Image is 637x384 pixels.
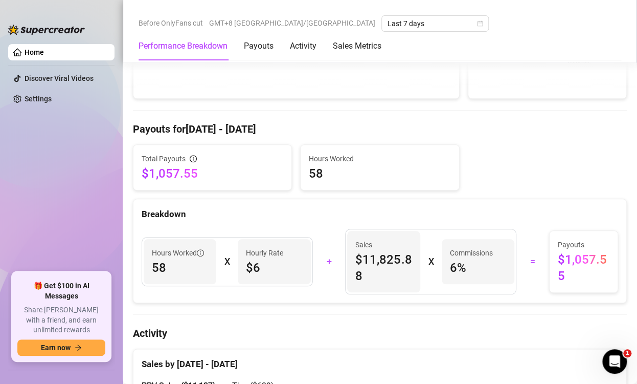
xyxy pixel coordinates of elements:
[355,251,412,284] span: $11,825.88
[133,326,627,340] h4: Activity
[388,16,483,31] span: Last 7 days
[558,239,609,250] span: Payouts
[25,48,44,56] a: Home
[142,349,618,371] div: Sales by [DATE] - [DATE]
[522,253,543,270] div: =
[319,253,339,270] div: +
[355,239,412,250] span: Sales
[139,40,227,52] div: Performance Breakdown
[309,165,450,182] span: 58
[224,253,230,270] div: X
[17,305,105,335] span: Share [PERSON_NAME] with a friend, and earn unlimited rewards
[17,281,105,301] span: 🎁 Get $100 in AI Messages
[246,260,302,276] span: $6
[450,260,506,276] span: 6 %
[190,155,197,162] span: info-circle
[246,247,283,259] article: Hourly Rate
[309,153,450,164] span: Hours Worked
[139,15,203,31] span: Before OnlyFans cut
[142,165,283,182] span: $1,057.55
[623,349,631,357] span: 1
[450,247,493,259] article: Commissions
[25,74,94,82] a: Discover Viral Videos
[428,253,434,270] div: X
[602,349,627,374] iframe: Intercom live chat
[25,95,52,103] a: Settings
[142,153,186,164] span: Total Payouts
[333,40,381,52] div: Sales Metrics
[8,25,85,35] img: logo-BBDzfeDw.svg
[290,40,316,52] div: Activity
[41,344,71,352] span: Earn now
[152,260,208,276] span: 58
[75,344,82,351] span: arrow-right
[17,339,105,356] button: Earn nowarrow-right
[558,251,609,284] span: $1,057.55
[197,249,204,257] span: info-circle
[209,15,375,31] span: GMT+8 [GEOGRAPHIC_DATA]/[GEOGRAPHIC_DATA]
[142,207,618,221] div: Breakdown
[477,20,483,27] span: calendar
[244,40,274,52] div: Payouts
[133,122,627,136] h4: Payouts for [DATE] - [DATE]
[152,247,204,259] span: Hours Worked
